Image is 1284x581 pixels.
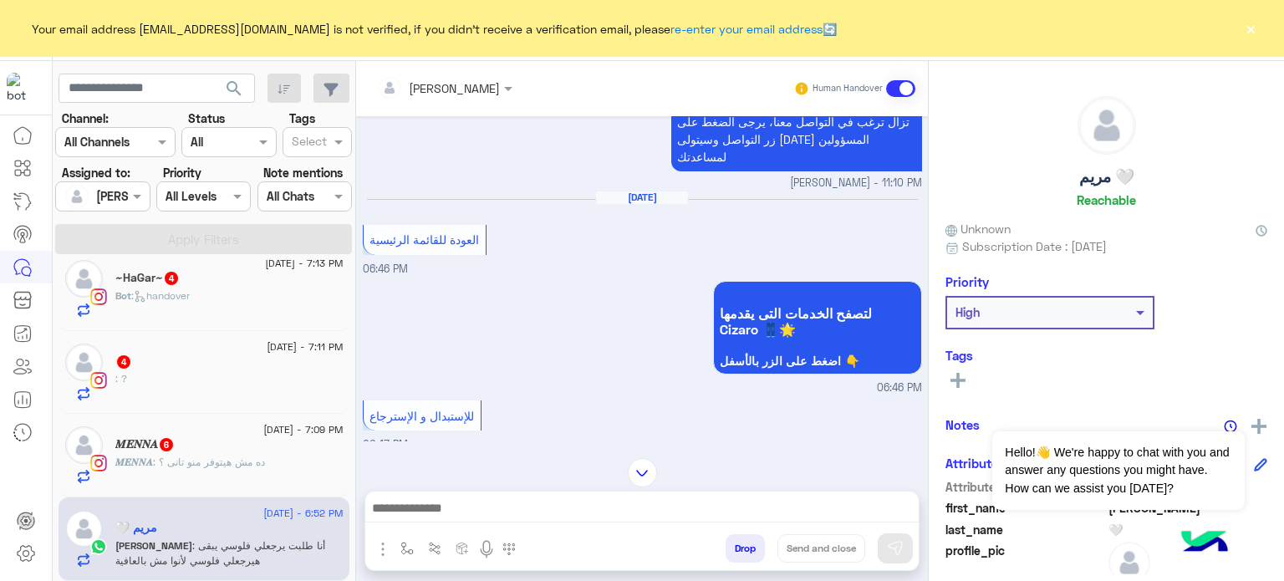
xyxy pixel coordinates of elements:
[400,542,414,555] img: select flow
[1175,514,1234,573] img: hulul-logo.png
[62,110,109,127] label: Channel:
[90,455,107,471] img: Instagram
[363,438,408,451] span: 06:47 PM
[790,176,922,191] span: [PERSON_NAME] - 11:10 PM
[115,372,127,385] span: ?
[153,456,265,468] span: ده مش هيتوفر منو تانى ؟
[945,456,1005,471] h6: Attributes
[7,73,37,103] img: 919860931428189
[131,289,190,302] span: : handover
[165,272,178,285] span: 4
[115,456,153,468] span: 𝑴𝑬𝑵𝑵𝑨
[263,506,343,521] span: [DATE] - 6:52 PM
[945,220,1011,237] span: Unknown
[90,288,107,305] img: Instagram
[502,543,516,556] img: make a call
[1078,97,1135,154] img: defaultAdmin.png
[1108,521,1268,538] span: 🤍
[1242,20,1259,37] button: ×
[449,534,476,562] button: create order
[90,538,107,555] img: WhatsApp
[115,521,157,535] h5: مريم 🤍
[65,426,103,464] img: defaultAdmin.png
[62,164,130,181] label: Assigned to:
[55,224,352,254] button: Apply Filters
[813,82,883,95] small: Human Handover
[887,540,904,557] img: send message
[117,355,130,369] span: 4
[476,539,497,559] img: send voice note
[263,164,343,181] label: Note mentions
[945,478,1105,496] span: Attribute Name
[267,339,343,354] span: [DATE] - 7:11 PM
[115,437,175,451] h5: 𝑴𝑬𝑵𝑵𝑨
[214,74,255,110] button: search
[628,458,657,487] img: scroll
[65,344,103,381] img: defaultAdmin.png
[263,422,343,437] span: [DATE] - 7:09 PM
[369,232,479,247] span: العودة للقائمة الرئيسية
[421,534,449,562] button: Trigger scenario
[394,534,421,562] button: select flow
[992,431,1244,510] span: Hello!👋 We're happy to chat with you and answer any questions you might have. How can we assist y...
[777,534,865,563] button: Send and close
[670,22,823,36] a: re-enter your email address
[363,262,408,275] span: 06:46 PM
[65,185,89,208] img: defaultAdmin.png
[32,20,837,38] span: Your email address [EMAIL_ADDRESS][DOMAIN_NAME] is not verified, if you didn't receive a verifica...
[720,305,915,337] span: لتصفح الخدمات التى يقدمها Cizaro 👖🌟
[65,510,103,548] img: defaultAdmin.png
[115,539,192,552] span: [PERSON_NAME]
[596,191,688,203] h6: [DATE]
[163,164,201,181] label: Priority
[671,89,922,171] p: 8/8/2025, 11:10 PM
[65,260,103,298] img: defaultAdmin.png
[369,409,474,423] span: للإستبدال و الإسترجاع
[945,499,1105,517] span: first_name
[1077,192,1136,207] h6: Reachable
[160,438,173,451] span: 6
[289,110,315,127] label: Tags
[945,348,1267,363] h6: Tags
[720,354,915,368] span: اضغط على الزر بالأسفل 👇
[428,542,441,555] img: Trigger scenario
[945,521,1105,538] span: last_name
[115,289,131,302] span: Bot
[224,79,244,99] span: search
[726,534,765,563] button: Drop
[265,256,343,271] span: [DATE] - 7:13 PM
[877,380,922,396] span: 06:46 PM
[1079,167,1134,186] h5: مريم 🤍
[90,372,107,389] img: Instagram
[1251,419,1266,434] img: add
[456,542,469,555] img: create order
[289,132,327,154] div: Select
[945,274,989,289] h6: Priority
[373,539,393,559] img: send attachment
[188,110,225,127] label: Status
[945,542,1105,580] span: profile_pic
[962,237,1107,255] span: Subscription Date : [DATE]
[115,271,180,285] h5: ~HaGar~
[945,417,980,432] h6: Notes
[115,539,325,567] span: أنا طلبت يرجعلي فلوسي يبقى هيرجعلي فلوسي لأنوا مش بالعافية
